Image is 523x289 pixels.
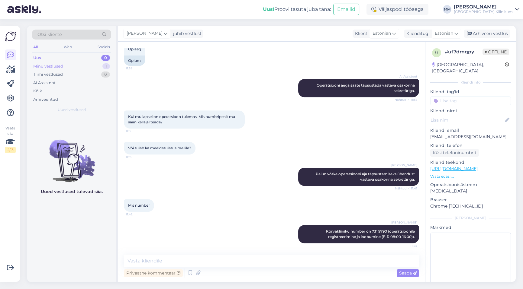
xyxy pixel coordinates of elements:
p: Klienditeekond [430,159,511,166]
div: [PERSON_NAME] [454,5,513,9]
div: Kliendi info [430,80,511,85]
span: Saada [399,270,417,276]
p: Chrome [TECHNICAL_ID] [430,203,511,209]
span: [PERSON_NAME] [127,30,163,37]
a: [URL][DOMAIN_NAME] [430,166,478,171]
div: AI Assistent [33,80,56,86]
span: 11:42 [126,212,148,217]
span: Opiaeg [128,47,141,51]
div: Socials [96,43,111,51]
div: Küsi telefoninumbrit [430,149,479,157]
a: [PERSON_NAME][GEOGRAPHIC_DATA] Kliinikum [454,5,519,14]
button: Emailid [333,4,359,15]
span: [PERSON_NAME] [391,220,417,225]
div: All [32,43,39,51]
div: [GEOGRAPHIC_DATA] Kliinikum [454,9,513,14]
span: Või tuleb ka meeldetuletus meilile? [128,146,191,150]
div: 2 / 3 [5,147,16,153]
span: Otsi kliente [37,31,62,38]
div: Klienditugi [404,30,430,37]
div: Klient [353,30,367,37]
span: u [435,50,438,55]
div: [GEOGRAPHIC_DATA], [GEOGRAPHIC_DATA] [432,62,505,74]
span: 11:38 [126,129,148,133]
div: 0 [101,55,110,61]
span: 11:38 [126,66,148,71]
p: Kliendi telefon [430,142,511,149]
div: Väljaspool tööaega [366,4,428,15]
p: Kliendi nimi [430,108,511,114]
div: Web [63,43,73,51]
span: Palun võtke operatsiooni aja täpsustamiseks ühendust vastava osakonna sekretäriga. [316,172,416,182]
span: Uued vestlused [58,107,86,113]
p: Uued vestlused tulevad siia. [41,189,103,195]
p: Brauser [430,197,511,203]
p: Kliendi email [430,127,511,134]
p: Märkmed [430,224,511,231]
span: Offline [483,49,509,55]
div: Privaatne kommentaar [124,269,183,277]
span: [PERSON_NAME] [391,163,417,167]
div: juhib vestlust [171,30,202,37]
span: Nähtud ✓ 11:41 [395,186,417,191]
span: 11:45 [395,243,417,248]
p: [EMAIL_ADDRESS][DOMAIN_NAME] [430,134,511,140]
p: Kliendi tag'id [430,89,511,95]
div: Uus [33,55,41,61]
span: Kui mu lapsel on operatsioon tulemas. Mis numbripealt ma saan kellajal teada? [128,114,236,124]
div: Tiimi vestlused [33,71,63,78]
span: Kõrvakliiniku number on 731 9790 (operatsioonile registreerimine ja loobumine (E-R 08:00-16:00)). [326,229,416,239]
p: Operatsioonisüsteem [430,182,511,188]
div: 1 [102,63,110,69]
span: Nähtud ✓ 11:38 [395,97,417,102]
div: Arhiveeri vestlus [464,30,510,38]
p: Vaata edasi ... [430,174,511,179]
img: No chats [27,129,116,183]
span: Estonian [373,30,391,37]
span: Mis number [128,203,150,208]
div: 0 [101,71,110,78]
div: Minu vestlused [33,63,63,69]
input: Lisa nimi [431,117,504,123]
span: Estonian [435,30,453,37]
div: [PERSON_NAME] [430,215,511,221]
input: Lisa tag [430,96,511,105]
div: # uf7dmqpy [445,48,483,56]
div: Kõik [33,88,42,94]
span: 11:39 [126,155,148,159]
img: Askly Logo [5,31,16,42]
div: Arhiveeritud [33,97,58,103]
div: MM [443,5,451,14]
span: AI Assistent [395,74,417,79]
b: Uus! [263,6,274,12]
div: Vaata siia [5,125,16,153]
p: [MEDICAL_DATA] [430,188,511,194]
span: Operatsiooni aega saate täpsustada vastava osakonna sekretäriga. [317,83,416,93]
div: Opium [124,56,145,66]
div: Proovi tasuta juba täna: [263,6,331,13]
